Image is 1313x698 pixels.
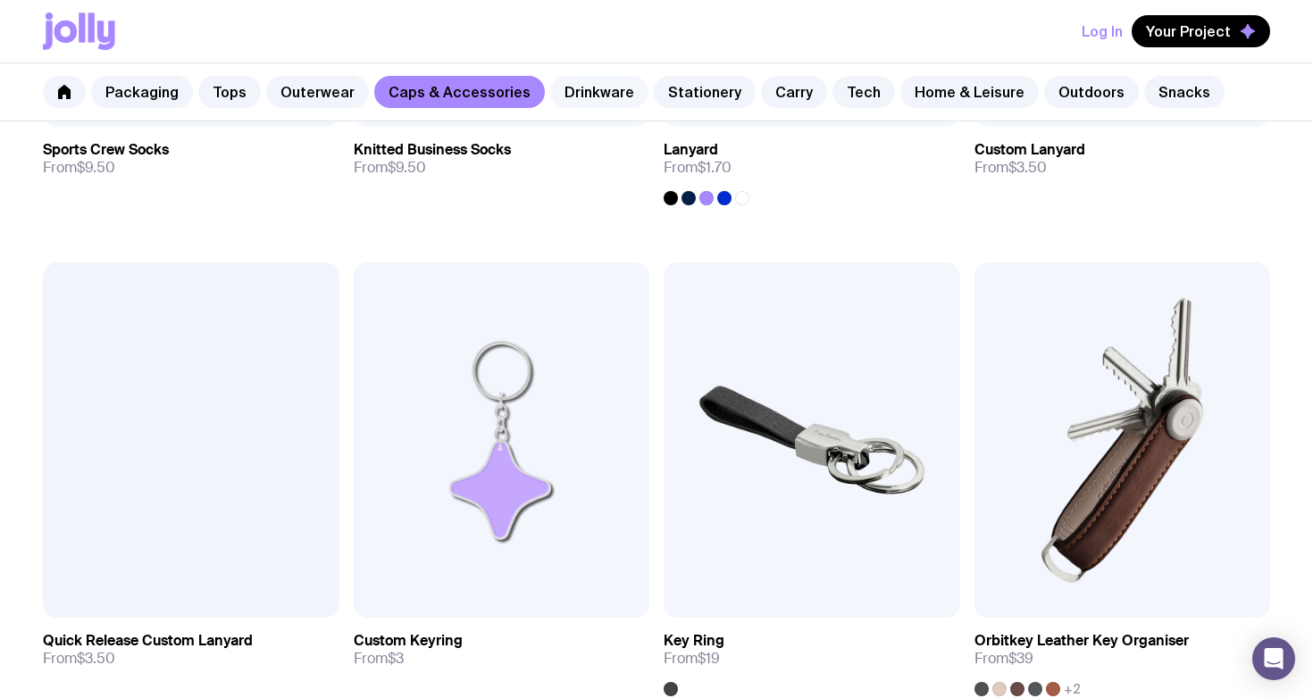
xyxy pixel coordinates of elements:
[832,76,895,108] a: Tech
[974,141,1085,159] h3: Custom Lanyard
[1064,682,1081,696] span: +2
[1008,649,1033,668] span: $39
[91,76,193,108] a: Packaging
[1144,76,1225,108] a: Snacks
[354,650,404,668] span: From
[974,650,1033,668] span: From
[77,158,115,177] span: $9.50
[43,159,115,177] span: From
[77,649,115,668] span: $3.50
[664,141,718,159] h3: Lanyard
[388,649,404,668] span: $3
[43,141,169,159] h3: Sports Crew Socks
[354,618,650,682] a: Custom KeyringFrom$3
[698,649,720,668] span: $19
[43,618,339,682] a: Quick Release Custom LanyardFrom$3.50
[266,76,369,108] a: Outerwear
[664,159,732,177] span: From
[974,159,1047,177] span: From
[664,632,724,650] h3: Key Ring
[1132,15,1270,47] button: Your Project
[1146,22,1231,40] span: Your Project
[1082,15,1123,47] button: Log In
[374,76,545,108] a: Caps & Accessories
[974,127,1271,191] a: Custom LanyardFrom$3.50
[388,158,426,177] span: $9.50
[698,158,732,177] span: $1.70
[900,76,1039,108] a: Home & Leisure
[974,618,1271,696] a: Orbitkey Leather Key OrganiserFrom$39+2
[1008,158,1047,177] span: $3.50
[761,76,827,108] a: Carry
[198,76,261,108] a: Tops
[654,76,756,108] a: Stationery
[43,632,253,650] h3: Quick Release Custom Lanyard
[354,141,511,159] h3: Knitted Business Socks
[43,127,339,191] a: Sports Crew SocksFrom$9.50
[354,632,463,650] h3: Custom Keyring
[664,127,960,205] a: LanyardFrom$1.70
[1044,76,1139,108] a: Outdoors
[1252,637,1295,680] div: Open Intercom Messenger
[354,159,426,177] span: From
[664,650,720,668] span: From
[664,618,960,696] a: Key RingFrom$19
[550,76,648,108] a: Drinkware
[43,650,115,668] span: From
[354,127,650,191] a: Knitted Business SocksFrom$9.50
[974,632,1189,650] h3: Orbitkey Leather Key Organiser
